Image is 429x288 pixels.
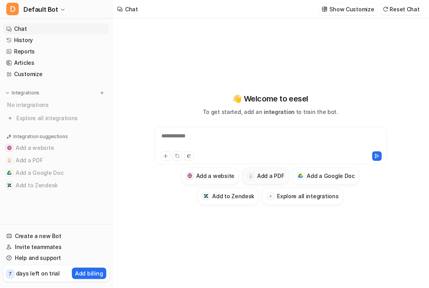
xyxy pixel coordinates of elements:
span: D [6,3,19,15]
p: Add billing [75,269,103,277]
img: reset [383,6,388,12]
button: Add to ZendeskAdd to Zendesk [197,188,259,205]
p: 7 [9,270,12,277]
a: Chat [3,23,109,34]
h3: Add a Google Doc [307,172,355,180]
img: Add a website [7,146,12,150]
button: Add a Google DocAdd a Google Doc [292,167,360,185]
img: Add to Zendesk [204,194,209,199]
p: Integrations [12,90,39,96]
h3: Explore all integrations [277,192,338,200]
img: Add a Google Doc [298,174,303,178]
img: Add a Google Doc [7,171,12,175]
p: To get started, add an to train the bot. [203,108,338,116]
button: Add a websiteAdd a website [3,142,109,154]
h3: Add a PDF [257,172,284,180]
button: Add billing [72,268,106,279]
button: Add to ZendeskAdd to Zendesk [3,179,109,192]
button: Show Customize [320,4,377,15]
a: Create a new Bot [3,231,109,242]
button: Add a Google DocAdd a Google Doc [3,167,109,179]
button: Add a PDFAdd a PDF [242,167,289,185]
button: Reset Chat [381,4,423,15]
img: Add a PDF [248,174,254,178]
img: menu_add.svg [99,90,105,96]
span: Default Bot [23,4,58,15]
span: integration [264,108,295,115]
a: Customize [3,69,109,80]
h3: Add to Zendesk [212,192,254,200]
span: Explore all integrations [16,112,106,124]
p: 👋 Welcome to eesel [232,93,309,105]
img: expand menu [5,90,10,96]
a: Reports [3,46,109,57]
a: History [3,35,109,46]
img: Add a PDF [7,158,12,163]
p: days left on trial [16,269,60,277]
div: Chat [125,5,138,13]
p: Integration suggestions [13,133,68,140]
img: explore all integrations [6,114,14,122]
h3: Add a website [196,172,234,180]
a: Invite teammates [3,242,109,252]
a: Help and support [3,252,109,263]
a: Explore all integrations [3,113,109,124]
div: No integrations [5,98,109,111]
button: Add a websiteAdd a website [181,167,239,185]
img: Add a website [188,173,193,178]
img: customize [322,6,327,12]
img: Add to Zendesk [7,183,12,188]
p: Show Customize [330,5,374,13]
button: Integrations [3,89,42,97]
a: Articles [3,57,109,68]
button: Explore all integrations [262,188,343,205]
button: Add a PDFAdd a PDF [3,154,109,167]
